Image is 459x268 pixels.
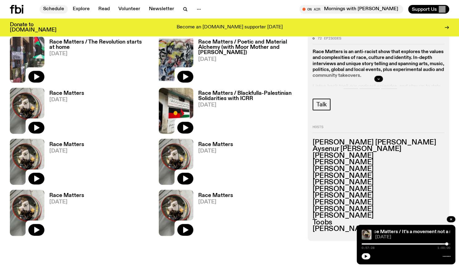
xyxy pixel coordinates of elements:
[375,235,450,240] span: [DATE]
[49,193,84,198] h3: Race Matters
[362,230,371,240] img: A photo of the Race Matters team taken in a rear view or "blindside" mirror. A bunch of people of...
[145,5,178,14] a: Newsletter
[39,5,68,14] a: Schedule
[313,152,444,159] h3: [PERSON_NAME]
[159,88,193,134] img: A photo of a mural in Jabilla Refugee camp home to many Palestinian refugees. There is a First Na...
[313,165,444,172] h3: [PERSON_NAME]
[198,193,233,198] h3: Race Matters
[49,142,84,147] h3: Race Matters
[313,185,444,192] h3: [PERSON_NAME]
[44,142,84,185] a: Race Matters[DATE]
[437,246,450,249] span: 1:00:00
[115,5,144,14] a: Volunteer
[313,225,444,232] h3: [PERSON_NAME]
[193,91,300,134] a: Race Matters / Blackfulla-Palestinian Solidarities with ICRR[DATE]
[193,40,300,82] a: Race Matters / Poetic and Material Alchemy (with Moor Mother and [PERSON_NAME])[DATE]
[313,205,444,212] h3: [PERSON_NAME]
[193,193,233,236] a: Race Matters[DATE]
[313,179,444,186] h3: [PERSON_NAME]
[198,91,300,101] h3: Race Matters / Blackfulla-Palestinian Solidarities with ICRR
[49,40,151,50] h3: Race Matters / The Revolution starts at home
[44,193,84,236] a: Race Matters[DATE]
[299,5,403,14] button: On AirMornings with [PERSON_NAME]
[49,97,84,103] span: [DATE]
[313,192,444,199] h3: [PERSON_NAME]
[313,98,330,110] a: Talk
[177,25,283,30] p: Become an [DOMAIN_NAME] supporter [DATE]
[44,91,84,134] a: Race Matters[DATE]
[412,6,437,12] span: Support Us
[313,172,444,179] h3: [PERSON_NAME]
[49,199,84,204] span: [DATE]
[49,51,151,57] span: [DATE]
[198,57,300,62] span: [DATE]
[159,139,193,185] img: A photo of the Race Matters team taken in a rear view or "blindside" mirror. A bunch of people of...
[313,49,444,78] strong: Race Matters is an anti-racist show that explores the values and complexities of race, culture an...
[198,148,233,153] span: [DATE]
[193,142,233,185] a: Race Matters[DATE]
[316,101,327,108] span: Talk
[313,139,444,145] h3: [PERSON_NAME] [PERSON_NAME]
[313,219,444,225] h3: Toobs
[95,5,113,14] a: Read
[362,246,375,249] span: 0:57:28
[313,199,444,206] h3: [PERSON_NAME]
[313,145,444,152] h3: Aysenur [PERSON_NAME]
[313,212,444,219] h3: [PERSON_NAME]
[408,5,449,14] button: Support Us
[198,103,300,108] span: [DATE]
[318,36,341,40] span: 72 episodes
[10,139,44,185] img: A photo of the Race Matters team taken in a rear view or "blindside" mirror. A bunch of people of...
[10,190,44,236] img: A photo of the Race Matters team taken in a rear view or "blindside" mirror. A bunch of people of...
[49,91,84,96] h3: Race Matters
[198,40,300,55] h3: Race Matters / Poetic and Material Alchemy (with Moor Mother and [PERSON_NAME])
[49,148,84,153] span: [DATE]
[44,40,151,82] a: Race Matters / The Revolution starts at home[DATE]
[10,88,44,134] img: A photo of the Race Matters team taken in a rear view or "blindside" mirror. A bunch of people of...
[198,142,233,147] h3: Race Matters
[159,190,193,236] img: A photo of the Race Matters team taken in a rear view or "blindside" mirror. A bunch of people of...
[69,5,93,14] a: Explore
[198,199,233,204] span: [DATE]
[10,22,56,33] h3: Donate to [DOMAIN_NAME]
[313,125,444,132] h2: Hosts
[313,159,444,165] h3: [PERSON_NAME]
